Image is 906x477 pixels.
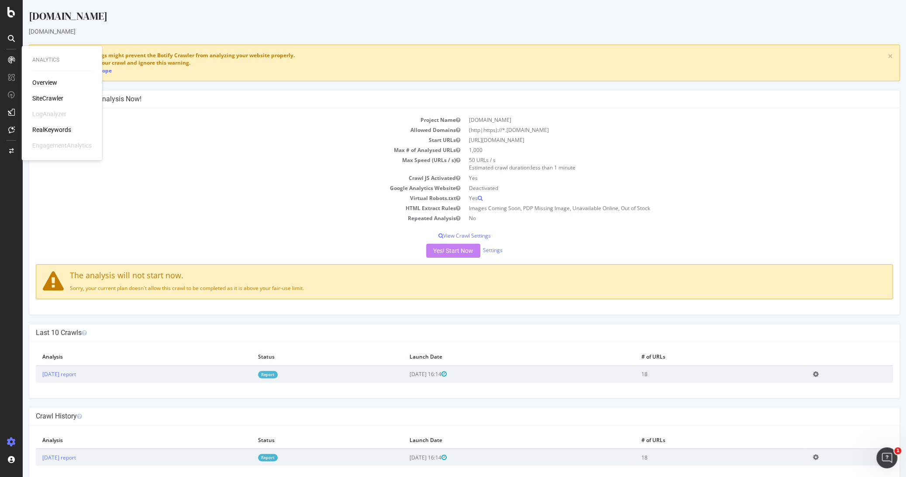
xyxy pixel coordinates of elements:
[442,183,871,193] td: Deactivated
[13,183,442,193] td: Google Analytics Website
[30,52,272,59] span: Your current settings might prevent the Botify Crawler from analyzing your website properly.
[32,141,92,150] div: EngagementAnalytics
[229,432,380,449] th: Status
[13,432,229,449] th: Analysis
[442,155,871,173] td: 50 URLs / s Estimated crawl duration:
[612,432,784,449] th: # of URLs
[442,203,871,213] td: Images Coming Soon, PDP Missing Image, Unavailable Online, Out of Stock
[20,284,863,292] p: Sorry, your current plan doesn't allow this crawl to be completed as it is above your fair-use li...
[442,135,871,145] td: [URL][DOMAIN_NAME]
[13,232,870,239] p: View Crawl Settings
[6,9,877,27] div: [DOMAIN_NAME]
[30,59,168,66] span: You can still start your crawl and ignore this warning.
[20,370,53,378] a: [DATE] report
[13,328,870,337] h4: Last 10 Crawls
[13,95,870,104] h4: Configure your New Analysis Now!
[13,115,442,125] td: Project Name
[380,349,612,365] th: Launch Date
[508,164,553,171] span: less than 1 minute
[13,155,442,173] td: Max Speed (URLs / s)
[387,454,424,461] span: [DATE] 16:14
[32,78,57,87] a: Overview
[865,52,870,61] a: ×
[442,193,871,203] td: Yes
[30,67,89,74] a: Edit your project scope
[442,125,871,135] td: (http|https)://*.[DOMAIN_NAME]
[13,173,442,183] td: Crawl JS Activated
[20,454,53,461] a: [DATE] report
[13,193,442,203] td: Virtual Robots.txt
[20,271,863,280] h4: The analysis will not start now.
[387,370,424,378] span: [DATE] 16:14
[380,432,612,449] th: Launch Date
[876,447,897,468] iframe: Intercom live chat
[32,56,92,64] div: Analytics
[612,349,784,365] th: # of URLs
[235,371,255,378] a: Report
[32,125,71,134] a: RealKeywords
[442,213,871,223] td: No
[6,27,877,36] div: [DOMAIN_NAME]
[13,145,442,155] td: Max # of Analysed URLs
[32,110,66,118] div: LogAnalyzer
[13,125,442,135] td: Allowed Domains
[460,247,480,254] a: Settings
[894,447,901,454] span: 1
[612,366,784,383] td: 18
[235,454,255,461] a: Report
[442,173,871,183] td: Yes
[612,449,784,466] td: 18
[229,349,380,365] th: Status
[13,349,229,365] th: Analysis
[32,94,63,103] a: SiteCrawler
[13,203,442,213] td: HTML Extract Rules
[13,213,442,223] td: Repeated Analysis
[13,412,870,421] h4: Crawl History
[13,135,442,145] td: Start URLs
[442,145,871,155] td: 1,000
[442,115,871,125] td: [DOMAIN_NAME]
